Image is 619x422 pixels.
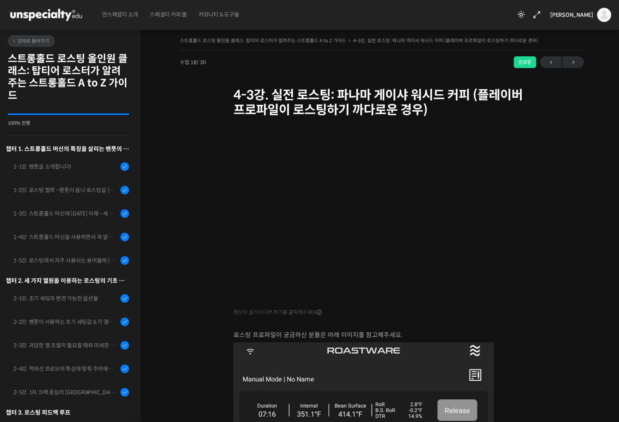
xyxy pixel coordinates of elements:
[562,57,584,68] span: →
[13,186,118,194] div: 1-2강. 로스팅 철학 - 벤풋이 옴니 로스팅을 [DATE] 않는 이유
[233,88,531,118] h1: 4-3강. 실전 로스팅: 파나마 게이샤 워시드 커피 (플레이버 프로파일이 로스팅하기 까다로운 경우)
[13,365,118,373] div: 2-4강. 적외선 프로브의 특성에 맞춰 주의해야 할 점들
[8,35,55,47] a: 강의로 돌아가기
[233,309,322,316] span: 영상이 끊기신다면 여기를 클릭해주세요
[13,162,118,171] div: 1-1강. 벤풋을 소개합니다!
[13,294,118,303] div: 2-1강. 초기 세팅과 변경 가능한 옵션들
[13,209,118,218] div: 1-3강. 스트롱홀드 머신에 [DATE] 이해 - 세 가지 열원이 만들어내는 변화
[353,38,538,43] a: 4-3강. 실전 로스팅: 파나마 게이샤 워시드 커피 (플레이버 프로파일이 로스팅하기 까다로운 경우)
[6,407,129,418] div: 챕터 3. 로스팅 피드백 루프
[540,56,562,68] a: ←이전
[562,56,584,68] a: 다음→
[180,38,346,43] a: 스트롱홀드 로스팅 올인원 클래스: 탑티어 로스터가 알려주는 스트롱홀드 A to Z 가이드
[13,233,118,241] div: 1-4강. 스트롱홀드 머신을 사용하면서 꼭 알고 있어야 할 유의사항
[8,53,129,102] h2: 스트롱홀드 로스팅 올인원 클래스: 탑티어 로스터가 알려주는 스트롱홀드 A to Z 가이드
[6,144,129,154] h3: 챕터 1. 스트롱홀드 머신의 특징을 살리는 벤풋의 로스팅 방식
[12,38,49,44] span: 강의로 돌아가기
[233,330,531,340] p: 로스팅 프로파일이 궁금하신 분들은 아래 이미지를 참고해주세요.
[197,59,206,66] span: / 30
[514,56,536,68] div: 완료함
[540,57,562,68] span: ←
[8,121,129,126] div: 100% 진행
[13,256,118,265] div: 1-5강. 로스팅에서 자주 사용되는 용어들에 [DATE] 이해
[13,388,118,397] div: 2-5강. 1차 크랙 중심의 [GEOGRAPHIC_DATA]에 관하여
[550,11,593,18] span: [PERSON_NAME]
[6,275,129,286] div: 챕터 2. 세 가지 열원을 이용하는 로스팅의 기초 설계
[13,341,118,350] div: 2-3강. 과감한 열 조절이 필요할 때와 미세한 열 조절이 필요할 때
[180,60,206,65] span: 수업 18
[13,318,118,326] div: 2-2강. 벤풋이 사용하는 초기 세팅값 & 각 열원이 하는 역할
